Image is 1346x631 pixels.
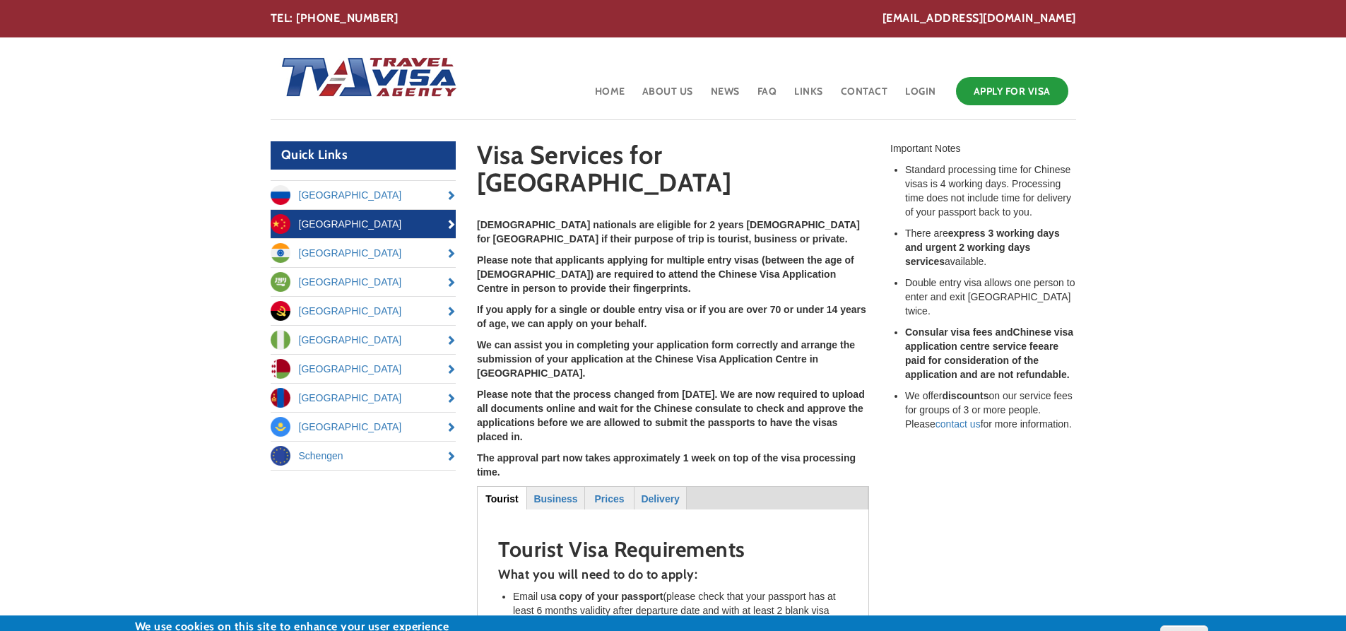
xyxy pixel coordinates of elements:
a: Links [793,73,825,119]
a: Prices [586,487,633,509]
h2: Tourist Visa Requirements [498,538,848,561]
a: [GEOGRAPHIC_DATA] [271,413,456,441]
li: Double entry visa allows one person to enter and exit [GEOGRAPHIC_DATA] twice. [905,276,1076,318]
a: [GEOGRAPHIC_DATA] [271,355,456,383]
a: FAQ [756,73,779,119]
a: [GEOGRAPHIC_DATA] [271,384,456,412]
a: About Us [641,73,695,119]
strong: [DEMOGRAPHIC_DATA] nationals are eligible for 2 years [DEMOGRAPHIC_DATA] for [GEOGRAPHIC_DATA] if... [477,219,860,244]
a: Tourist [478,487,526,509]
a: [GEOGRAPHIC_DATA] [271,181,456,209]
strong: Delivery [641,493,679,505]
h4: What you will need to do to apply: [498,568,848,582]
a: Home [594,73,627,119]
strong: Business [533,493,577,505]
img: Home [271,43,459,114]
strong: express 3 working days and urgent 2 working days services [905,228,1060,267]
a: contact us [935,418,981,430]
div: Important Notes [890,141,1076,155]
strong: Prices [595,493,625,505]
a: [GEOGRAPHIC_DATA] [271,268,456,296]
strong: We can assist you in completing your application form correctly and arrange the submission of you... [477,339,855,379]
strong: discounts [942,390,988,401]
a: [GEOGRAPHIC_DATA] [271,210,456,238]
li: Standard processing time for Chinese visas is 4 working days. Processing time does not include ti... [905,163,1076,219]
a: Delivery [635,487,685,509]
a: Apply for Visa [956,77,1068,105]
strong: The approval part now takes approximately 1 week on top of the visa processing time. [477,452,856,478]
a: Schengen [271,442,456,470]
strong: If you apply for a single or double entry visa or if you are over 70 or under 14 years of age, we... [477,304,866,329]
a: [GEOGRAPHIC_DATA] [271,326,456,354]
strong: Consular visa fees and [905,326,1013,338]
h1: Visa Services for [GEOGRAPHIC_DATA] [477,141,869,204]
strong: Please note that applicants applying for multiple entry visas (between the age of [DEMOGRAPHIC_DA... [477,254,854,294]
li: There are available. [905,226,1076,269]
li: We offer on our service fees for groups of 3 or more people. Please for more information. [905,389,1076,431]
a: [GEOGRAPHIC_DATA] [271,297,456,325]
a: [GEOGRAPHIC_DATA] [271,239,456,267]
strong: Chinese visa application centre service fee [905,326,1073,352]
a: Business [528,487,584,509]
strong: a copy of your passport [551,591,663,602]
strong: Tourist [485,493,518,505]
a: [EMAIL_ADDRESS][DOMAIN_NAME] [882,11,1076,27]
a: Contact [839,73,890,119]
a: News [709,73,741,119]
strong: Please note that the process changed from [DATE]. We are now required to upload all documents onl... [477,389,865,442]
a: Login [904,73,938,119]
div: TEL: [PHONE_NUMBER] [271,11,1076,27]
strong: are paid for consideration of the application and are not refundable. [905,341,1070,380]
